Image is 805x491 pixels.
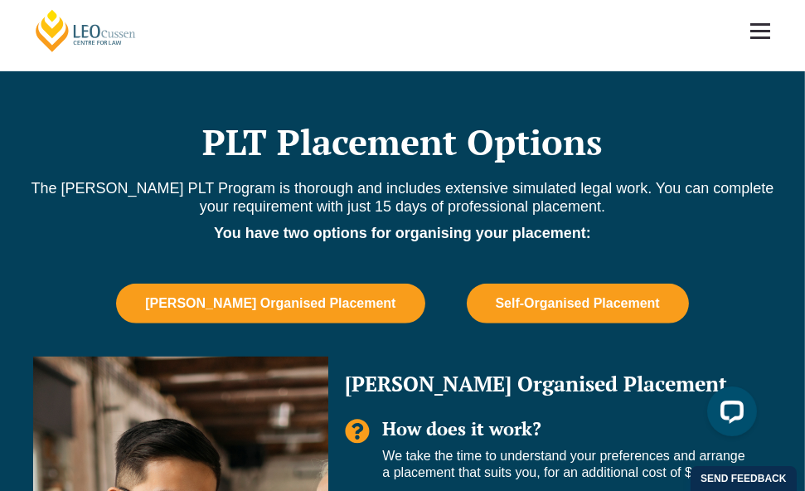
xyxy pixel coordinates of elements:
[214,225,591,241] strong: You have two options for organising your placement:
[382,416,541,440] span: How does it work?
[382,448,755,483] p: We take the time to understand your preferences and arrange a placement that suits you, for an ad...
[496,296,660,311] span: Self-Organised Placement
[25,121,780,163] h2: PLT Placement Options
[694,380,764,450] iframe: LiveChat chat widget
[145,296,395,311] span: [PERSON_NAME] Organised Placement
[25,179,780,216] p: The [PERSON_NAME] PLT Program is thorough and includes extensive simulated legal work. You can co...
[33,8,138,53] a: [PERSON_NAME] Centre for Law
[345,373,755,394] h2: [PERSON_NAME] Organised Placement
